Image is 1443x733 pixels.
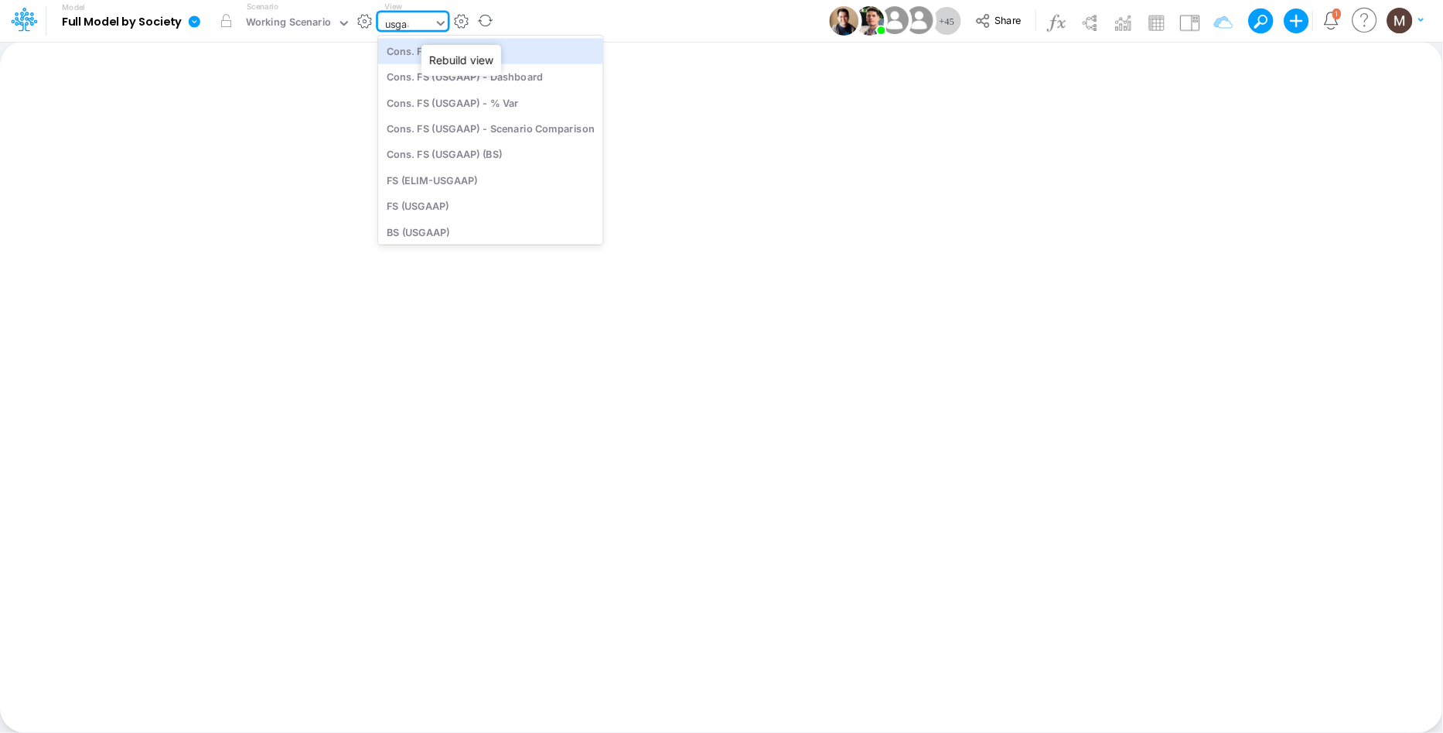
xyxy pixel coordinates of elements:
[995,14,1022,26] span: Share
[877,3,912,38] img: User Image Icon
[902,3,936,38] img: User Image Icon
[62,3,85,12] label: Model
[378,115,603,141] div: Cons. FS (USGAAP) - Scenario Comparison
[1322,12,1340,29] a: Notifications
[378,142,603,167] div: Cons. FS (USGAAP) (BS)
[378,167,603,193] div: FS (ELIM-USGAAP)
[62,15,182,29] b: Full Model by Society
[421,45,501,76] div: Rebuild view
[247,1,278,12] label: Scenario
[940,16,955,26] span: + 45
[967,9,1032,33] button: Share
[378,64,603,90] div: Cons. FS (USGAAP) - Dashboard
[384,1,402,12] label: View
[378,219,603,245] div: BS (USGAAP)
[855,6,885,36] img: User Image Icon
[378,38,603,63] div: Cons. FS (USGaap)
[1336,10,1339,17] div: 1 unread items
[246,15,332,33] div: Working Scenario
[378,194,603,219] div: FS (USGAAP)
[378,90,603,115] div: Cons. FS (USGAAP) - % Var
[829,6,858,36] img: User Image Icon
